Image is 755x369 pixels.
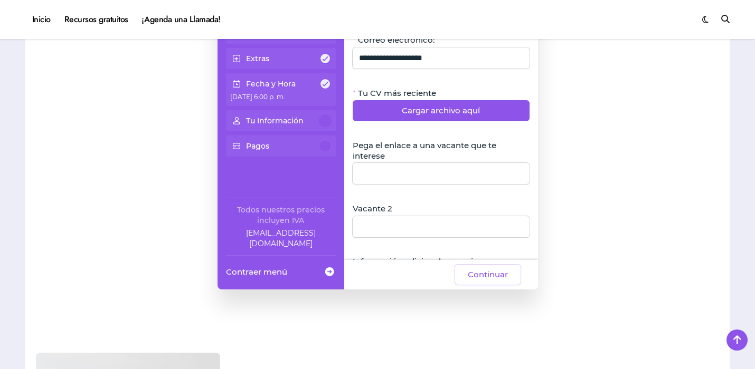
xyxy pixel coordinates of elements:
[353,256,530,277] span: Información adicional que quieras que tomemos en cuenta
[353,100,530,121] button: Cargar archivo aquí
[358,35,435,45] span: Correo electrónico:
[230,93,285,101] span: [DATE] 6:00 p. m.
[455,264,521,285] button: Continuar
[226,266,287,277] span: Contraer menú
[226,205,336,226] div: Todos nuestros precios incluyen IVA
[353,203,392,214] span: Vacante 2
[246,115,304,126] p: Tu Información
[135,5,228,34] a: ¡Agenda una Llamada!
[358,88,436,99] span: Tu CV más reciente
[58,5,135,34] a: Recursos gratuitos
[226,228,336,249] a: Company email: ayuda@elhadadelasvacantes.com
[353,140,530,161] span: Pega el enlace a una vacante que te interese
[246,141,269,151] p: Pagos
[468,268,508,281] span: Continuar
[246,79,296,89] p: Fecha y Hora
[402,104,480,117] span: Cargar archivo aquí
[25,5,58,34] a: Inicio
[246,53,269,64] p: Extras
